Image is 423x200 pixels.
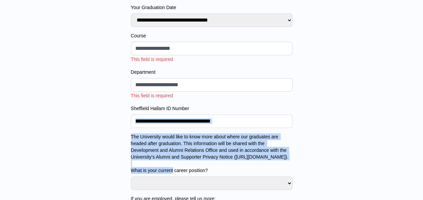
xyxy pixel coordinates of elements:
[131,57,173,62] span: This field is required
[131,93,173,98] span: This field is required
[131,69,292,75] label: Department
[131,32,292,39] label: Course
[131,105,292,112] label: Sheffield Hallam ID Number
[131,133,292,174] label: The University would like to know more about where our graduates are headed after graduation. Thi...
[131,4,292,11] label: Your Graduation Date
